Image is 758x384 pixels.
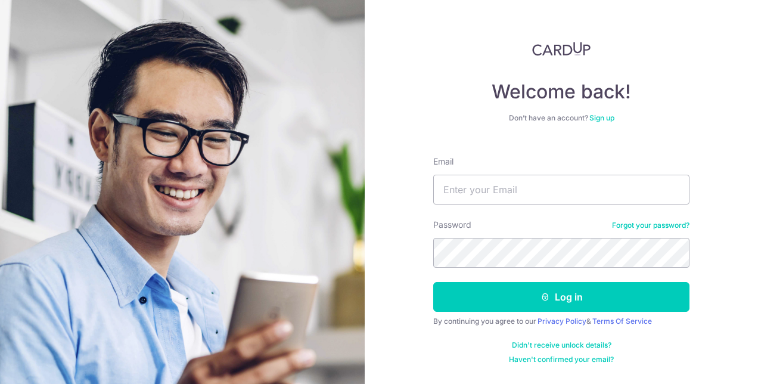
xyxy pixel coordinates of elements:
a: Forgot your password? [612,221,689,230]
a: Sign up [589,113,614,122]
label: Password [433,219,471,231]
a: Privacy Policy [538,317,586,326]
input: Enter your Email [433,175,689,205]
a: Terms Of Service [592,317,652,326]
a: Didn't receive unlock details? [512,340,611,350]
div: Don’t have an account? [433,113,689,123]
a: Haven't confirmed your email? [509,355,614,364]
img: CardUp Logo [532,42,591,56]
h4: Welcome back! [433,80,689,104]
label: Email [433,156,453,168]
button: Log in [433,282,689,312]
div: By continuing you agree to our & [433,317,689,326]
